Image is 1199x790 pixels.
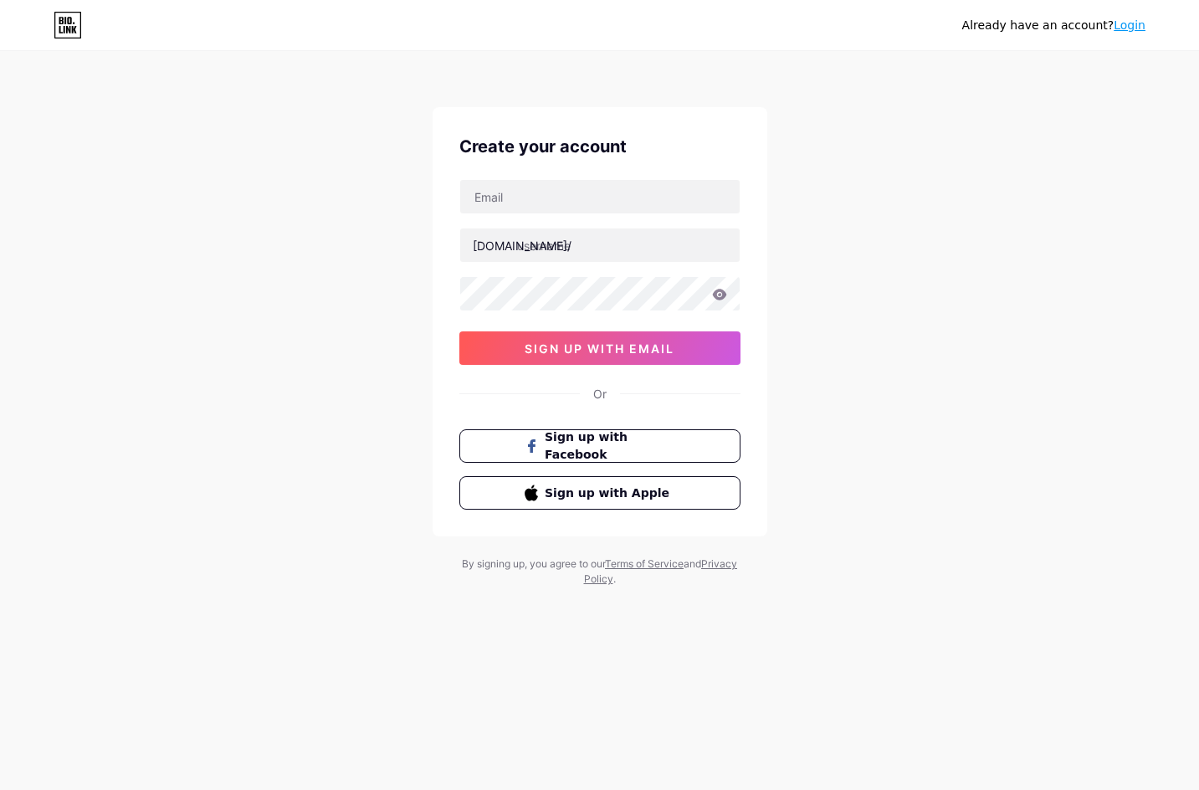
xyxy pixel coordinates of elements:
button: Sign up with Apple [459,476,740,510]
div: Create your account [459,134,740,159]
input: username [460,228,740,262]
span: Sign up with Facebook [545,428,674,464]
button: sign up with email [459,331,740,365]
a: Terms of Service [605,557,684,570]
div: [DOMAIN_NAME]/ [473,237,571,254]
a: Login [1114,18,1145,32]
div: By signing up, you agree to our and . [458,557,742,587]
div: Or [593,385,607,403]
div: Already have an account? [962,17,1145,34]
input: Email [460,180,740,213]
span: Sign up with Apple [545,485,674,502]
span: sign up with email [525,341,674,356]
button: Sign up with Facebook [459,429,740,463]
